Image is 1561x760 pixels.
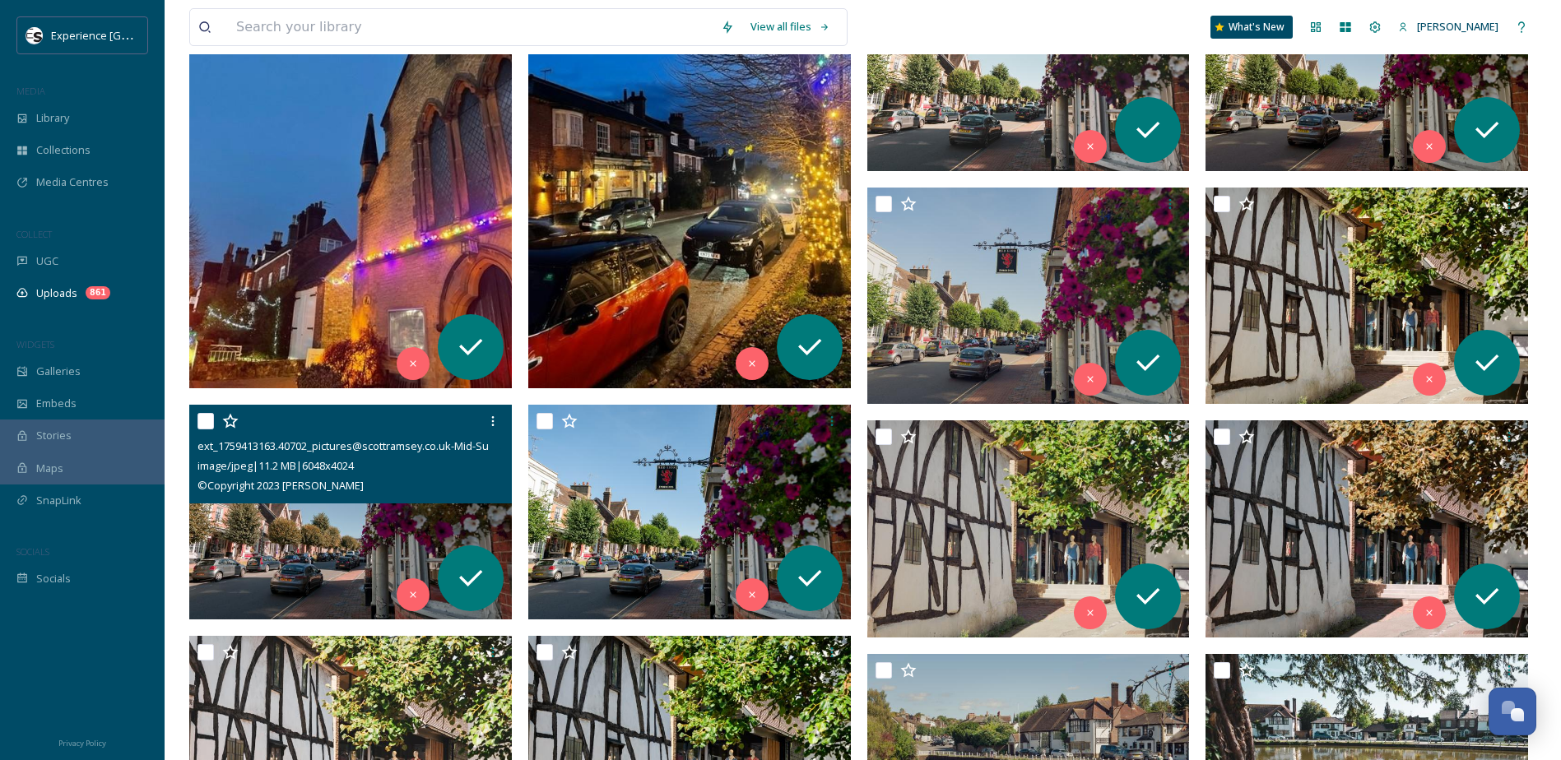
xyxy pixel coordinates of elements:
img: ext_1759413163.040379_pictures@scottramsey.co.uk-Mid-Sussex-Tourism-Project-230823-00145.jpg [528,405,851,619]
a: View all files [742,11,839,43]
span: MEDIA [16,85,45,97]
button: Open Chat [1489,688,1536,735]
img: ext_1759413159.189379_pictures@scottramsey.co.uk-Mid-Sussex-Tourism-Project-230823-00167-2.jpg [867,420,1193,637]
span: SOCIALS [16,545,49,558]
span: image/jpeg | 11.2 MB | 6048 x 4024 [197,458,354,473]
img: ext_1759413162.573708_pictures@scottramsey.co.uk-Mid-Sussex-Tourism-Project-230823-00145-2.jpg [867,188,1193,405]
div: 861 [86,286,110,299]
span: SnapLink [36,493,81,508]
span: Media Centres [36,174,109,190]
img: ext_1759413159.267503_pictures@scottramsey.co.uk-Mid-Sussex-Tourism-Project-230823-00167-3.jpg [1206,188,1531,405]
span: ext_1759413163.40702_pictures@scottramsey.co.uk-Mid-Sussex-Tourism-Project-230823-00145-4.jpg [197,438,690,453]
span: Galleries [36,364,81,379]
img: ext_1759413159.194784_pictures@scottramsey.co.uk-Mid-Sussex-Tourism-Project-230823-00167-4.jpg [1206,420,1531,637]
a: Privacy Policy [58,732,106,752]
span: Socials [36,571,71,586]
span: Maps [36,461,63,476]
span: Stories [36,428,72,443]
span: Library [36,110,69,126]
span: UGC [36,253,58,269]
span: [PERSON_NAME] [1417,19,1498,34]
span: Collections [36,142,91,158]
a: [PERSON_NAME] [1390,11,1507,43]
span: Embeds [36,396,77,411]
input: Search your library [228,9,713,45]
span: © Copyright 2023 [PERSON_NAME] [197,478,364,493]
span: WIDGETS [16,338,54,350]
span: Experience [GEOGRAPHIC_DATA] [51,27,214,43]
span: Privacy Policy [58,738,106,748]
span: COLLECT [16,228,52,240]
span: Uploads [36,285,77,301]
img: ext_1759413163.40702_pictures@scottramsey.co.uk-Mid-Sussex-Tourism-Project-230823-00145-4.jpg [189,405,512,619]
img: WSCC%20ES%20Socials%20Icon%20-%20Secondary%20-%20Black.jpg [26,27,43,44]
a: What's New [1210,16,1293,39]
